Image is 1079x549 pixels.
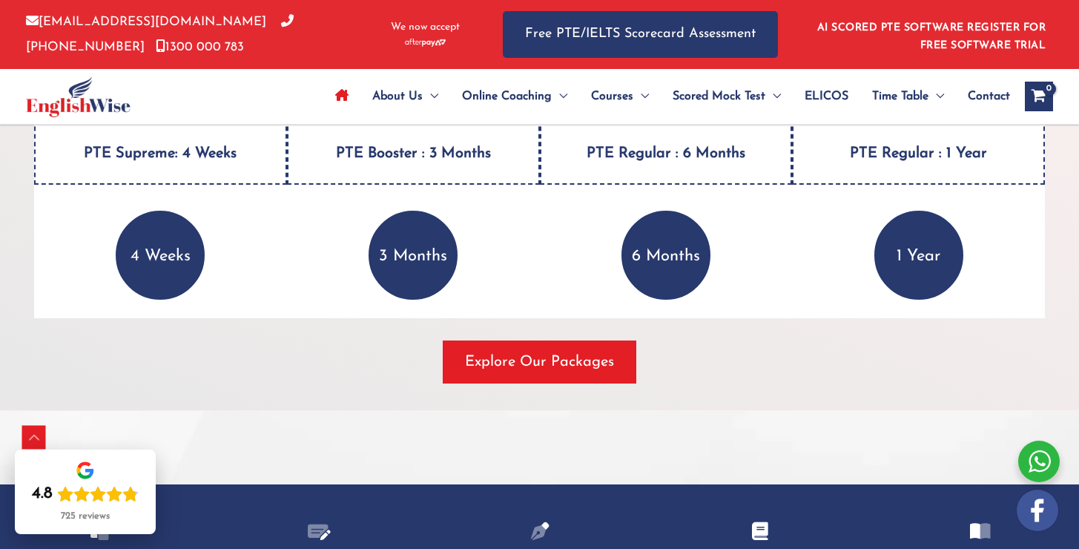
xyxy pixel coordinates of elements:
[26,76,131,117] img: cropped-ew-logo
[540,119,793,185] h4: PTE Regular : 6 Months
[323,70,1010,122] nav: Site Navigation: Main Menu
[874,211,963,300] p: 1 Year
[61,510,110,522] div: 725 reviews
[1025,82,1053,111] a: View Shopping Cart, empty
[968,70,1010,122] span: Contact
[805,70,848,122] span: ELICOS
[792,119,1045,185] h4: PTE Regular : 1 Year
[287,119,540,185] h4: PTE Booster : 3 Months
[462,70,552,122] span: Online Coaching
[860,70,956,122] a: Time TableMenu Toggle
[621,211,710,300] p: 6 Months
[391,20,460,35] span: We now accept
[405,39,446,47] img: Afterpay-Logo
[360,70,450,122] a: About UsMenu Toggle
[765,70,781,122] span: Menu Toggle
[793,70,860,122] a: ELICOS
[32,484,139,504] div: Rating: 4.8 out of 5
[372,70,423,122] span: About Us
[633,70,649,122] span: Menu Toggle
[32,484,53,504] div: 4.8
[817,22,1046,51] a: AI SCORED PTE SOFTWARE REGISTER FOR FREE SOFTWARE TRIAL
[34,119,287,185] h4: PTE Supreme: 4 Weeks
[956,70,1010,122] a: Contact
[450,70,579,122] a: Online CoachingMenu Toggle
[423,70,438,122] span: Menu Toggle
[503,11,778,58] a: Free PTE/IELTS Scorecard Assessment
[443,341,636,384] button: Explore Our Packages
[579,70,661,122] a: CoursesMenu Toggle
[673,70,765,122] span: Scored Mock Test
[1017,490,1058,531] img: white-facebook.png
[552,70,567,122] span: Menu Toggle
[591,70,633,122] span: Courses
[369,211,458,300] p: 3 Months
[465,352,614,372] span: Explore Our Packages
[26,16,294,53] a: [PHONE_NUMBER]
[872,70,928,122] span: Time Table
[156,41,244,53] a: 1300 000 783
[116,211,205,300] p: 4 Weeks
[928,70,944,122] span: Menu Toggle
[26,16,266,28] a: [EMAIL_ADDRESS][DOMAIN_NAME]
[808,10,1053,59] aside: Header Widget 1
[661,70,793,122] a: Scored Mock TestMenu Toggle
